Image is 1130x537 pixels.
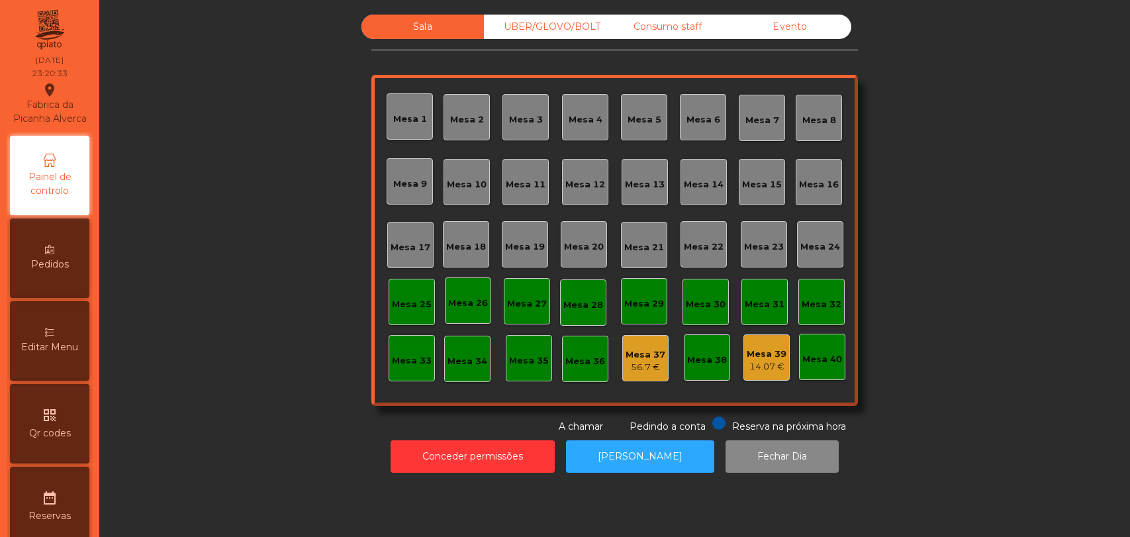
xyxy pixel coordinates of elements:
div: Mesa 27 [507,297,547,311]
div: Mesa 37 [626,348,665,362]
div: Mesa 38 [687,354,727,367]
div: Mesa 34 [447,355,487,368]
span: Pedindo a conta [630,420,706,432]
div: Mesa 17 [391,241,430,254]
div: Mesa 8 [802,114,836,127]
div: Mesa 22 [684,240,724,254]
div: Mesa 21 [624,241,664,254]
img: qpiato [33,7,66,53]
span: Pedidos [31,258,69,271]
span: Reserva na próxima hora [732,420,846,432]
div: Mesa 29 [624,297,664,311]
span: Reservas [28,509,71,523]
div: Mesa 31 [745,298,784,311]
span: Qr codes [29,426,71,440]
div: Mesa 7 [745,114,779,127]
div: Consumo staff [606,15,729,39]
div: Mesa 26 [448,297,488,310]
span: A chamar [559,420,603,432]
div: Mesa 13 [625,178,665,191]
div: Mesa 23 [744,240,784,254]
div: Mesa 19 [505,240,545,254]
div: Mesa 20 [564,240,604,254]
div: Mesa 18 [446,240,486,254]
div: Mesa 5 [628,113,661,126]
div: Mesa 14 [684,178,724,191]
button: [PERSON_NAME] [566,440,714,473]
i: date_range [42,490,58,506]
div: Sala [361,15,484,39]
div: Mesa 1 [393,113,427,126]
i: qr_code [42,407,58,423]
div: Mesa 4 [569,113,602,126]
div: Mesa 10 [447,178,487,191]
div: Mesa 32 [802,298,841,311]
i: location_on [42,82,58,98]
div: Fabrica da Picanha Alverca [11,82,89,126]
button: Conceder permissões [391,440,555,473]
button: Fechar Dia [726,440,839,473]
span: Painel de controlo [13,170,86,198]
div: Mesa 16 [799,178,839,191]
div: 23:20:33 [32,68,68,79]
div: Mesa 33 [392,354,432,367]
div: 56.7 € [626,361,665,374]
div: Mesa 28 [563,299,603,312]
div: Evento [729,15,851,39]
div: Mesa 30 [686,298,726,311]
div: Mesa 12 [565,178,605,191]
div: Mesa 6 [686,113,720,126]
div: Mesa 9 [393,177,427,191]
div: Mesa 2 [450,113,484,126]
div: Mesa 25 [392,298,432,311]
div: Mesa 24 [800,240,840,254]
div: UBER/GLOVO/BOLT [484,15,606,39]
div: Mesa 11 [506,178,545,191]
div: Mesa 35 [509,354,549,367]
div: Mesa 3 [509,113,543,126]
div: Mesa 15 [742,178,782,191]
div: Mesa 40 [802,353,842,366]
div: [DATE] [36,54,64,66]
div: Mesa 36 [565,355,605,368]
div: Mesa 39 [747,348,786,361]
span: Editar Menu [21,340,78,354]
div: 14.07 € [747,360,786,373]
